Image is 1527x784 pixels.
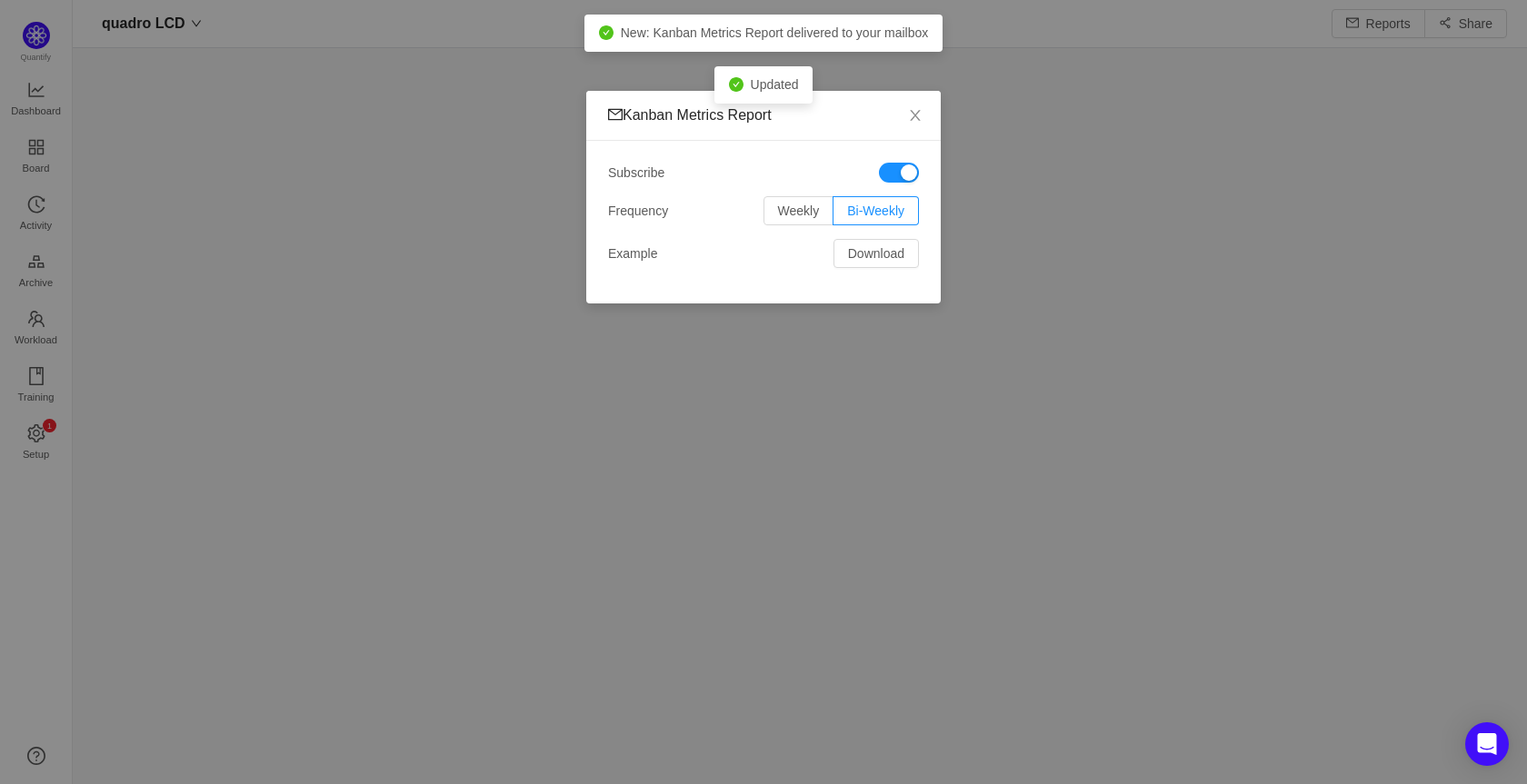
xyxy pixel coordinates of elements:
i: icon: mail [608,107,623,122]
span: Updated [751,77,799,92]
span: New: Kanban Metrics Report delivered to your mailbox [621,25,929,40]
i: icon: check-circle [599,25,614,40]
span: Subscribe [608,164,664,183]
div: Open Intercom Messenger [1465,722,1509,766]
span: Frequency [608,202,668,221]
i: icon: close [908,108,923,123]
button: Close [890,91,941,142]
span: Bi-Weekly [847,203,904,218]
span: Kanban Metrics Report [608,107,772,123]
span: Weekly [778,203,820,218]
button: Download [833,239,919,268]
span: Example [608,244,657,263]
i: icon: check-circle [729,77,744,92]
